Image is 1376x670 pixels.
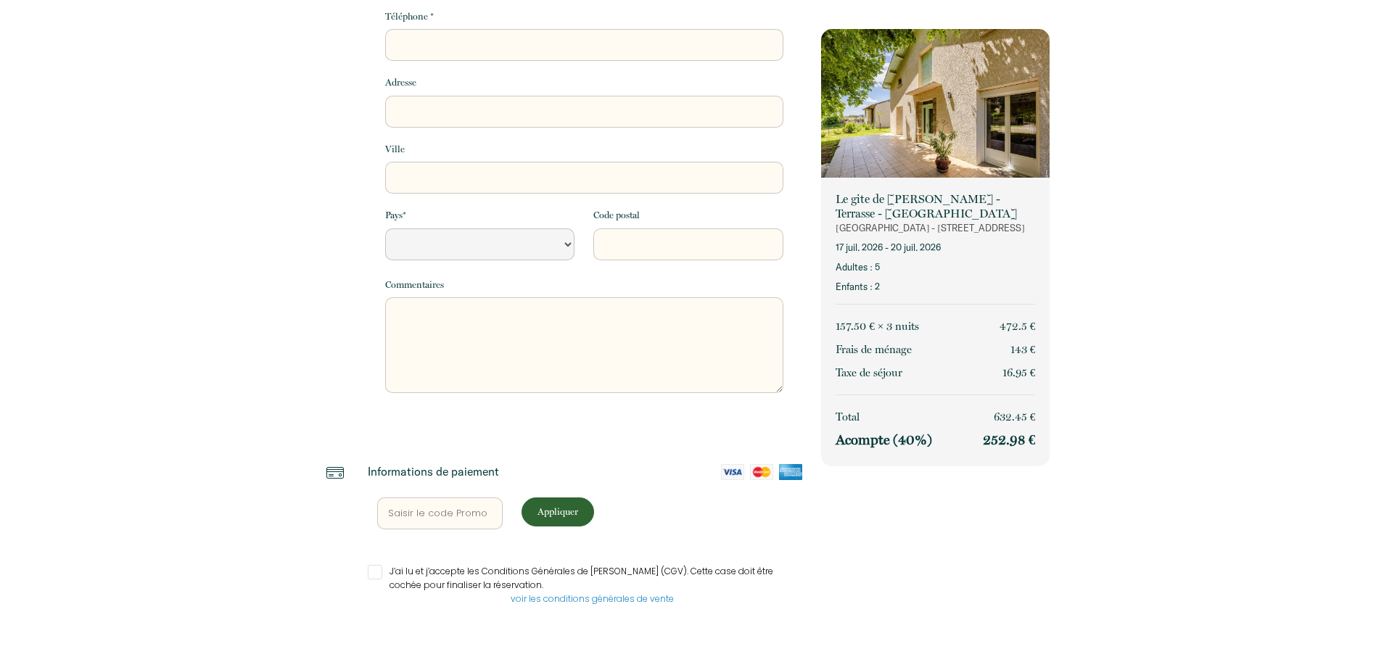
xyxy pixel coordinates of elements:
[385,278,444,292] label: Commentaires
[836,280,1035,294] p: Enfants : 2
[836,318,919,335] p: 157.50 € × 3 nuit
[385,208,406,223] label: Pays
[836,364,902,381] p: Taxe de séjour
[836,431,932,449] p: Acompte (40%)
[779,464,802,480] img: amex
[1000,318,1036,335] p: 472.5 €
[721,464,744,480] img: visa-card
[377,497,503,529] input: Saisir le code Promo
[385,75,416,90] label: Adresse
[368,464,499,479] p: Informations de paiement
[527,505,589,518] p: Appliquer
[593,208,640,223] label: Code postal
[836,241,1035,255] p: 17 juil. 2026 - 20 juil. 2026
[836,192,1035,221] p: Le gite de [PERSON_NAME] - Terrasse - [GEOGRAPHIC_DATA]
[1010,341,1036,358] p: 143 €
[385,228,574,260] select: Default select example
[836,221,1035,235] p: [GEOGRAPHIC_DATA] - [STREET_ADDRESS]
[511,592,674,605] a: voir les conditions générales de vente
[385,142,405,157] label: Ville
[836,341,912,358] p: Frais de ménage
[836,410,860,423] span: Total
[750,464,773,480] img: mastercard
[1002,364,1036,381] p: 16.95 €
[821,29,1050,181] img: rental-image
[994,410,1036,423] span: 632.45 €
[915,320,919,333] span: s
[836,260,1035,274] p: Adultes : 5
[385,9,434,24] label: Téléphone *
[983,431,1036,449] p: 252.98 €
[326,464,344,481] img: credit-card
[522,497,594,526] button: Appliquer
